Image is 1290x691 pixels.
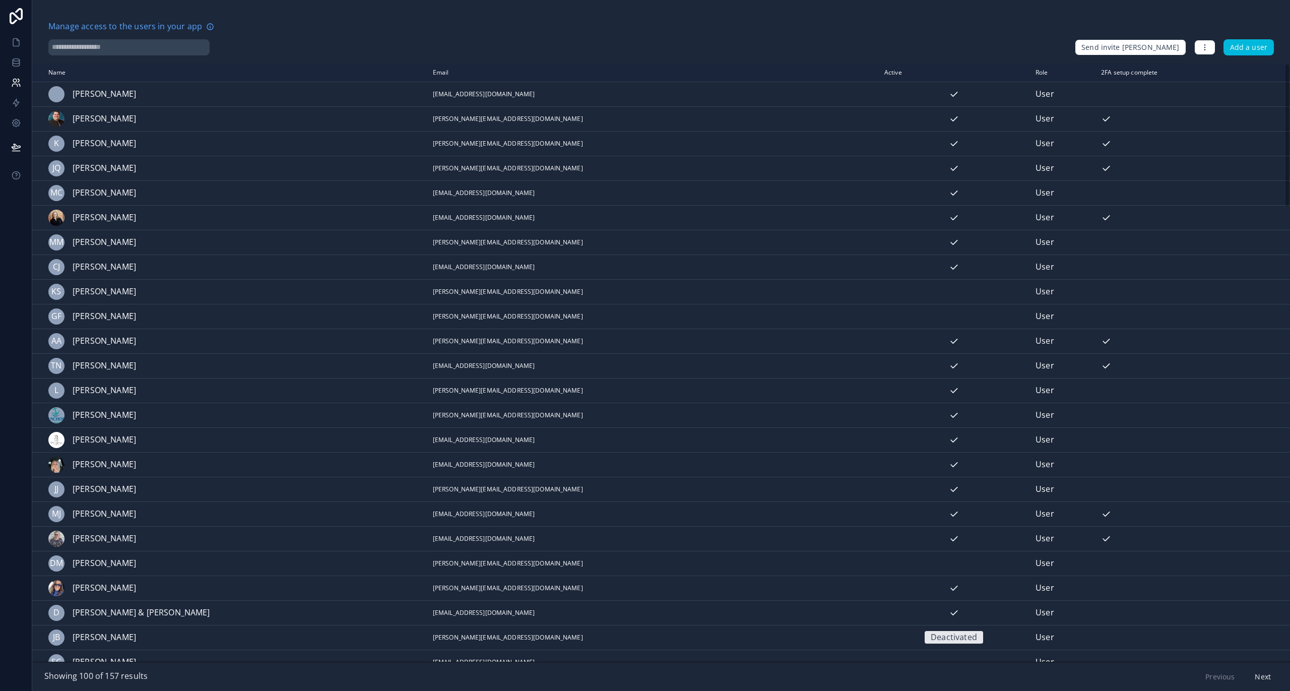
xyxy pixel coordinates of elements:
span: [PERSON_NAME] [73,582,136,595]
span: [PERSON_NAME] [73,186,136,200]
div: scrollable content [32,64,1290,662]
span: User [1036,261,1054,274]
span: [PERSON_NAME] [73,508,136,521]
td: [PERSON_NAME][EMAIL_ADDRESS][DOMAIN_NAME] [427,477,878,501]
span: User [1036,335,1054,348]
span: [PERSON_NAME] [73,631,136,644]
span: [PERSON_NAME] [73,261,136,274]
span: Manage access to the users in your app [48,20,202,33]
span: JB [53,631,60,644]
span: [PERSON_NAME] [73,285,136,298]
span: User [1036,236,1054,249]
span: TN [51,359,61,372]
span: [PERSON_NAME] [73,483,136,496]
td: [PERSON_NAME][EMAIL_ADDRESS][DOMAIN_NAME] [427,551,878,576]
span: User [1036,631,1054,644]
span: GF [51,310,61,323]
span: DM [50,557,63,570]
div: Deactivated [931,631,977,644]
span: SC [51,656,61,669]
span: [PERSON_NAME] [73,458,136,471]
span: User [1036,483,1054,496]
span: User [1036,433,1054,447]
td: [EMAIL_ADDRESS][DOMAIN_NAME] [427,180,878,205]
td: [PERSON_NAME][EMAIL_ADDRESS][DOMAIN_NAME] [427,403,878,427]
td: [EMAIL_ADDRESS][DOMAIN_NAME] [427,501,878,526]
button: Next [1248,668,1278,685]
span: User [1036,285,1054,298]
span: [PERSON_NAME] [73,211,136,224]
th: Email [427,64,878,82]
td: [PERSON_NAME][EMAIL_ADDRESS][DOMAIN_NAME] [427,378,878,403]
span: User [1036,409,1054,422]
td: [EMAIL_ADDRESS][DOMAIN_NAME] [427,353,878,378]
span: User [1036,458,1054,471]
span: User [1036,186,1054,200]
span: [PERSON_NAME] [73,359,136,372]
td: [PERSON_NAME][EMAIL_ADDRESS][DOMAIN_NAME] [427,329,878,353]
span: User [1036,359,1054,372]
td: [EMAIL_ADDRESS][DOMAIN_NAME] [427,427,878,452]
td: [EMAIL_ADDRESS][DOMAIN_NAME] [427,600,878,625]
td: [PERSON_NAME][EMAIL_ADDRESS][DOMAIN_NAME] [427,106,878,131]
td: [EMAIL_ADDRESS][DOMAIN_NAME] [427,650,878,674]
span: User [1036,112,1054,125]
span: User [1036,582,1054,595]
td: [EMAIL_ADDRESS][DOMAIN_NAME] [427,82,878,106]
td: [PERSON_NAME][EMAIL_ADDRESS][DOMAIN_NAME] [427,304,878,329]
td: [PERSON_NAME][EMAIL_ADDRESS][DOMAIN_NAME] [427,625,878,650]
span: [PERSON_NAME] [73,409,136,422]
span: User [1036,310,1054,323]
span: [PERSON_NAME] [73,557,136,570]
td: [PERSON_NAME][EMAIL_ADDRESS][DOMAIN_NAME] [427,279,878,304]
th: Role [1029,64,1095,82]
button: Add a user [1223,39,1274,55]
span: AA [51,335,61,348]
span: [PERSON_NAME] [73,88,136,101]
span: [PERSON_NAME] [73,310,136,323]
th: Active [878,64,1029,82]
span: [PERSON_NAME] [73,433,136,447]
span: [PERSON_NAME] [73,656,136,669]
span: User [1036,532,1054,545]
td: [EMAIL_ADDRESS][DOMAIN_NAME] [427,205,878,230]
th: Name [32,64,427,82]
span: User [1036,88,1054,101]
th: 2FA setup complete [1095,64,1242,82]
span: User [1036,211,1054,224]
td: [PERSON_NAME][EMAIL_ADDRESS][DOMAIN_NAME] [427,156,878,180]
td: [EMAIL_ADDRESS][DOMAIN_NAME] [427,452,878,477]
td: [EMAIL_ADDRESS][DOMAIN_NAME] [427,255,878,279]
span: User [1036,606,1054,619]
button: Send invite [PERSON_NAME] [1075,39,1186,55]
span: User [1036,384,1054,397]
span: User [1036,508,1054,521]
span: User [1036,656,1054,669]
td: [PERSON_NAME][EMAIL_ADDRESS][DOMAIN_NAME] [427,230,878,255]
a: Manage access to the users in your app [48,20,214,33]
span: [PERSON_NAME] [73,112,136,125]
span: [PERSON_NAME] [73,335,136,348]
span: User [1036,557,1054,570]
span: JJ [54,483,58,496]
span: [PERSON_NAME] [73,162,136,175]
span: JQ [52,162,60,175]
span: K [54,137,59,150]
span: [PERSON_NAME] [73,384,136,397]
span: MC [50,186,62,200]
td: [EMAIL_ADDRESS][DOMAIN_NAME] [427,526,878,551]
span: [PERSON_NAME] [73,532,136,545]
span: KS [51,285,61,298]
span: User [1036,162,1054,175]
span: [PERSON_NAME] [73,236,136,249]
span: [PERSON_NAME] [73,137,136,150]
span: Showing 100 of 157 results [44,670,148,683]
span: D [53,606,59,619]
span: MM [49,236,63,249]
td: [PERSON_NAME][EMAIL_ADDRESS][DOMAIN_NAME] [427,131,878,156]
span: [PERSON_NAME] & [PERSON_NAME] [73,606,210,619]
span: L [54,384,58,397]
span: User [1036,137,1054,150]
td: [PERSON_NAME][EMAIL_ADDRESS][DOMAIN_NAME] [427,576,878,600]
